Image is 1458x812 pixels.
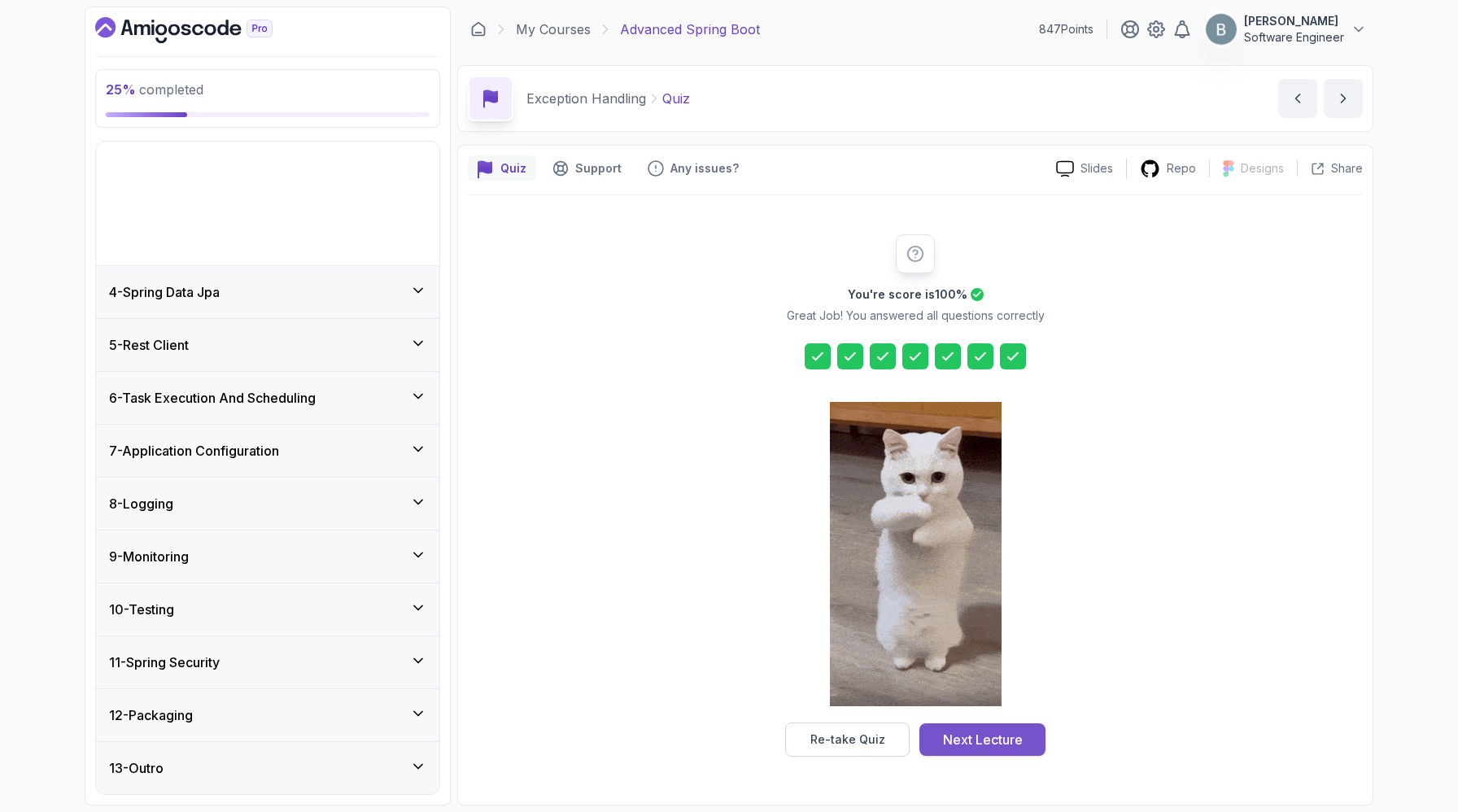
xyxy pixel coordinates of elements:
[919,723,1045,756] button: Next Lecture
[810,731,885,748] div: Re-take Quiz
[1331,160,1363,177] p: Share
[109,653,220,672] h3: 11 - Spring Security
[662,89,690,108] p: Quiz
[1297,160,1363,177] button: Share
[95,17,310,43] a: Dashboard
[785,723,910,757] button: Re-take Quiz
[1043,160,1126,177] a: Slides
[830,402,1002,706] img: cool-cat
[526,89,646,108] p: Exception Handling
[96,742,439,794] button: 13-Outro
[109,547,189,566] h3: 9 - Monitoring
[1206,14,1237,45] img: user profile image
[1167,160,1196,177] p: Repo
[638,155,749,181] button: Feedback button
[468,155,536,181] button: quiz button
[96,636,439,688] button: 11-Spring Security
[96,425,439,477] button: 7-Application Configuration
[109,758,164,778] h3: 13 - Outro
[543,155,631,181] button: Support button
[106,81,136,98] span: 25 %
[1039,21,1093,37] p: 847 Points
[96,266,439,318] button: 4-Spring Data Jpa
[96,372,439,424] button: 6-Task Execution And Scheduling
[1244,29,1344,46] p: Software Engineer
[109,388,316,408] h3: 6 - Task Execution And Scheduling
[787,308,1045,324] p: Great Job! You answered all questions correctly
[1324,79,1363,118] button: next content
[1205,13,1367,46] button: user profile image[PERSON_NAME]Software Engineer
[96,583,439,635] button: 10-Testing
[848,286,967,303] h2: You're score is 100 %
[1080,160,1113,177] p: Slides
[109,335,189,355] h3: 5 - Rest Client
[1244,13,1344,29] p: [PERSON_NAME]
[1278,79,1317,118] button: previous content
[109,494,173,513] h3: 8 - Logging
[943,730,1023,749] div: Next Lecture
[96,319,439,371] button: 5-Rest Client
[516,20,591,39] a: My Courses
[620,20,760,39] p: Advanced Spring Boot
[670,160,739,177] p: Any issues?
[500,160,526,177] p: Quiz
[96,689,439,741] button: 12-Packaging
[109,441,279,461] h3: 7 - Application Configuration
[109,600,174,619] h3: 10 - Testing
[106,81,203,98] span: completed
[109,282,220,302] h3: 4 - Spring Data Jpa
[470,21,487,37] a: Dashboard
[96,478,439,530] button: 8-Logging
[1127,159,1209,179] a: Repo
[96,530,439,583] button: 9-Monitoring
[109,705,193,725] h3: 12 - Packaging
[575,160,622,177] p: Support
[1241,160,1284,177] p: Designs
